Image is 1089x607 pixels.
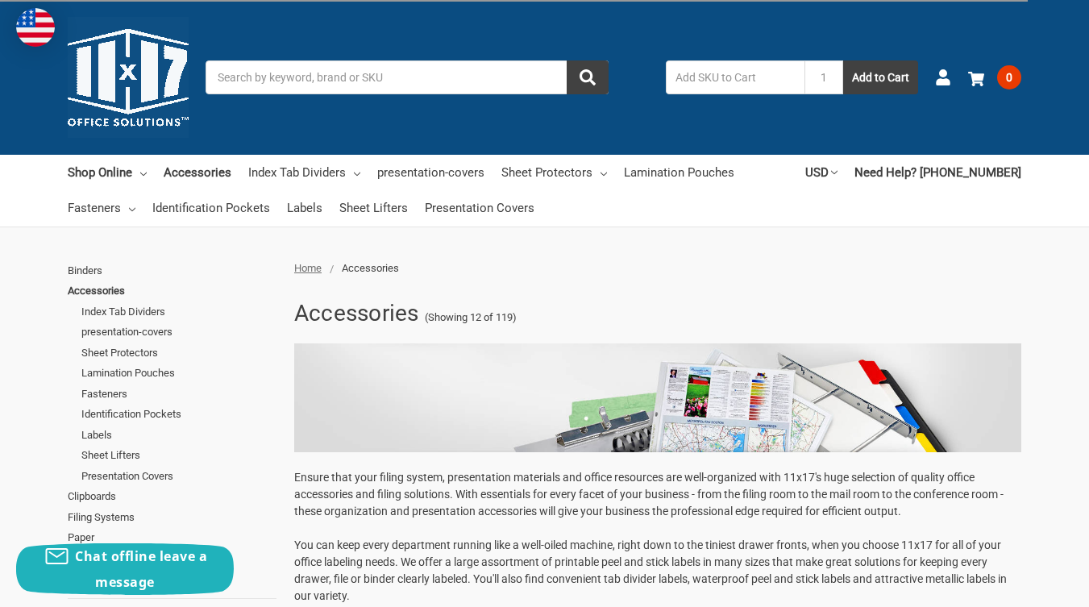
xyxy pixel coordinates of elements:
a: Labels [81,425,276,446]
a: Fasteners [81,384,276,405]
a: Sheet Lifters [81,445,276,466]
a: Lamination Pouches [81,363,276,384]
a: Sheet Protectors [81,343,276,364]
a: Paper [68,527,276,548]
a: Clipboards [68,486,276,507]
a: Shop Online [68,155,147,190]
a: presentation-covers [81,322,276,343]
a: Binders [68,260,276,281]
a: Accessories [164,155,231,190]
a: 0 [968,56,1021,98]
input: Search by keyword, brand or SKU [206,60,609,94]
a: Labels [287,190,322,226]
span: (Showing 12 of 119) [425,310,517,326]
a: Accessories [68,281,276,301]
a: Fasteners [68,190,135,226]
img: 11x17.com [68,17,189,138]
span: Accessories [342,262,399,274]
a: Home [294,262,322,274]
input: Add SKU to Cart [666,60,804,94]
a: Identification Pockets [152,190,270,226]
a: Sheet Protectors [501,155,607,190]
span: Chat offline leave a message [75,547,207,591]
a: Filing Systems [68,507,276,528]
a: Index Tab Dividers [248,155,360,190]
a: USD [805,155,838,190]
a: Identification Pockets [81,404,276,425]
h1: Accessories [294,293,419,335]
a: Presentation Covers [81,466,276,487]
a: Index Tab Dividers [81,301,276,322]
a: Presentation Covers [425,190,534,226]
a: presentation-covers [377,155,484,190]
a: Lamination Pouches [624,155,734,190]
button: Chat offline leave a message [16,543,234,595]
a: Need Help? [PHONE_NUMBER] [854,155,1021,190]
span: 0 [997,65,1021,89]
button: Add to Cart [843,60,918,94]
img: duty and tax information for United States [16,8,55,47]
img: 11x17-lp-accessories.jpg [294,343,1021,452]
a: Sheet Lifters [339,190,408,226]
